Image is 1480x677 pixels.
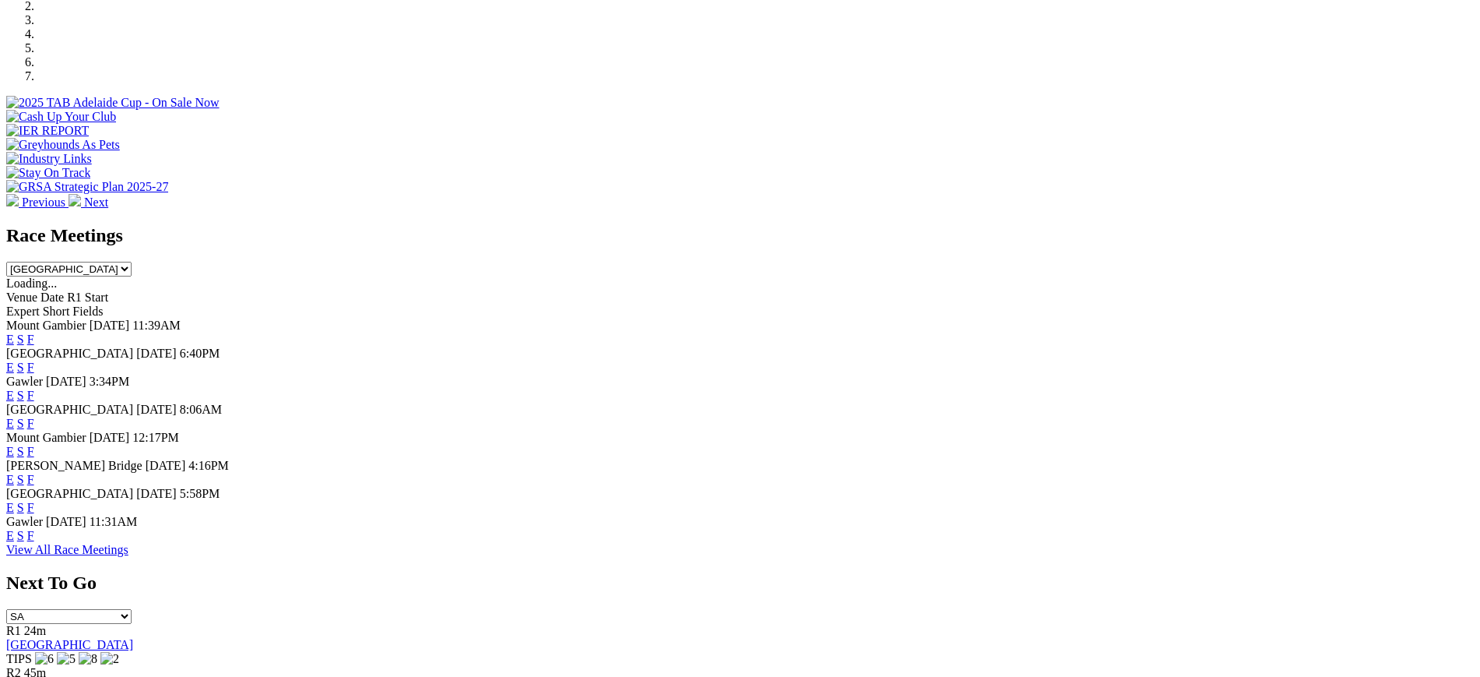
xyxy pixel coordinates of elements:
[6,431,86,444] span: Mount Gambier
[57,652,76,666] img: 5
[136,403,177,416] span: [DATE]
[132,431,179,444] span: 12:17PM
[17,445,24,458] a: S
[6,110,116,124] img: Cash Up Your Club
[136,347,177,360] span: [DATE]
[6,277,57,290] span: Loading...
[17,389,24,402] a: S
[6,501,14,514] a: E
[6,543,128,556] a: View All Race Meetings
[90,431,130,444] span: [DATE]
[6,319,86,332] span: Mount Gambier
[6,166,90,180] img: Stay On Track
[17,501,24,514] a: S
[17,417,24,430] a: S
[27,389,34,402] a: F
[146,459,186,472] span: [DATE]
[35,652,54,666] img: 6
[6,487,133,500] span: [GEOGRAPHIC_DATA]
[27,445,34,458] a: F
[40,291,64,304] span: Date
[67,291,108,304] span: R1 Start
[6,194,19,206] img: chevron-left-pager-white.svg
[43,305,70,318] span: Short
[90,319,130,332] span: [DATE]
[90,515,138,528] span: 11:31AM
[69,194,81,206] img: chevron-right-pager-white.svg
[6,638,133,651] a: [GEOGRAPHIC_DATA]
[72,305,103,318] span: Fields
[79,652,97,666] img: 8
[27,501,34,514] a: F
[27,473,34,486] a: F
[17,529,24,542] a: S
[188,459,229,472] span: 4:16PM
[84,196,108,209] span: Next
[6,225,1474,246] h2: Race Meetings
[6,138,120,152] img: Greyhounds As Pets
[6,96,220,110] img: 2025 TAB Adelaide Cup - On Sale Now
[46,515,86,528] span: [DATE]
[6,305,40,318] span: Expert
[90,375,130,388] span: 3:34PM
[22,196,65,209] span: Previous
[6,361,14,374] a: E
[17,333,24,346] a: S
[6,652,32,665] span: TIPS
[6,403,133,416] span: [GEOGRAPHIC_DATA]
[69,196,108,209] a: Next
[6,445,14,458] a: E
[6,417,14,430] a: E
[46,375,86,388] span: [DATE]
[6,180,168,194] img: GRSA Strategic Plan 2025-27
[6,573,1474,594] h2: Next To Go
[136,487,177,500] span: [DATE]
[100,652,119,666] img: 2
[132,319,181,332] span: 11:39AM
[6,291,37,304] span: Venue
[6,152,92,166] img: Industry Links
[6,515,43,528] span: Gawler
[6,459,142,472] span: [PERSON_NAME] Bridge
[6,473,14,486] a: E
[27,417,34,430] a: F
[6,124,89,138] img: IER REPORT
[6,529,14,542] a: E
[6,196,69,209] a: Previous
[27,333,34,346] a: F
[27,529,34,542] a: F
[180,347,220,360] span: 6:40PM
[6,375,43,388] span: Gawler
[6,389,14,402] a: E
[17,473,24,486] a: S
[180,487,220,500] span: 5:58PM
[6,624,21,637] span: R1
[6,347,133,360] span: [GEOGRAPHIC_DATA]
[6,333,14,346] a: E
[180,403,222,416] span: 8:06AM
[17,361,24,374] a: S
[24,624,46,637] span: 24m
[27,361,34,374] a: F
